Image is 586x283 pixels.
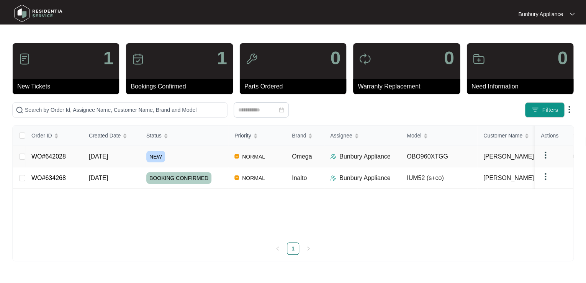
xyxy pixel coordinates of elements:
input: Search by Order Id, Assignee Name, Customer Name, Brand and Model [25,106,224,114]
img: icon [473,53,485,65]
th: Order ID [25,126,83,146]
p: Bookings Confirmed [131,82,232,91]
th: Brand [286,126,324,146]
button: filter iconFilters [525,102,565,118]
td: IUM52 (s+co) [401,167,477,189]
button: right [302,242,314,255]
p: Bunbury Appliance [339,152,390,161]
img: Vercel Logo [234,154,239,159]
p: 1 [217,49,227,67]
img: icon [246,53,258,65]
span: Filters [542,106,558,114]
span: NORMAL [239,173,268,183]
li: Previous Page [272,242,284,255]
img: icon [359,53,371,65]
th: Created Date [83,126,140,146]
img: Vercel Logo [234,175,239,180]
th: Model [401,126,477,146]
span: Assignee [330,131,352,140]
p: Warranty Replacement [358,82,460,91]
span: [DATE] [89,153,108,160]
img: icon [18,53,31,65]
th: Assignee [324,126,401,146]
span: right [306,246,311,251]
img: dropdown arrow [565,105,574,114]
span: Customer Name [483,131,522,140]
span: Omega [292,153,312,160]
p: 0 [330,49,340,67]
p: New Tickets [17,82,119,91]
th: Priority [228,126,286,146]
td: OBO960XTGG [401,146,477,167]
th: Status [140,126,228,146]
span: Model [407,131,421,140]
span: NORMAL [239,152,268,161]
button: left [272,242,284,255]
img: Assigner Icon [330,154,336,160]
p: 0 [557,49,568,67]
img: residentia service logo [11,2,65,25]
span: [PERSON_NAME] [483,173,534,183]
a: 1 [287,243,299,254]
a: WO#634268 [31,175,66,181]
span: left [275,246,280,251]
th: Actions [535,126,573,146]
img: Assigner Icon [330,175,336,181]
span: Brand [292,131,306,140]
img: dropdown arrow [570,12,575,16]
img: dropdown arrow [541,150,550,160]
p: Bunbury Appliance [518,10,563,18]
p: 1 [103,49,114,67]
span: Created Date [89,131,121,140]
li: Next Page [302,242,314,255]
span: Order ID [31,131,52,140]
p: Parts Ordered [244,82,346,91]
span: [PERSON_NAME] [483,152,534,161]
p: 0 [444,49,454,67]
span: [DATE] [89,175,108,181]
p: Bunbury Appliance [339,173,390,183]
span: NEW [146,151,165,162]
span: Status [146,131,162,140]
span: Priority [234,131,251,140]
span: Inalto [292,175,307,181]
img: dropdown arrow [541,172,550,181]
img: icon [132,53,144,65]
li: 1 [287,242,299,255]
img: filter icon [531,106,539,114]
a: WO#642028 [31,153,66,160]
th: Customer Name [477,126,554,146]
p: Need Information [471,82,573,91]
span: BOOKING CONFIRMED [146,172,211,184]
img: search-icon [16,106,23,114]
